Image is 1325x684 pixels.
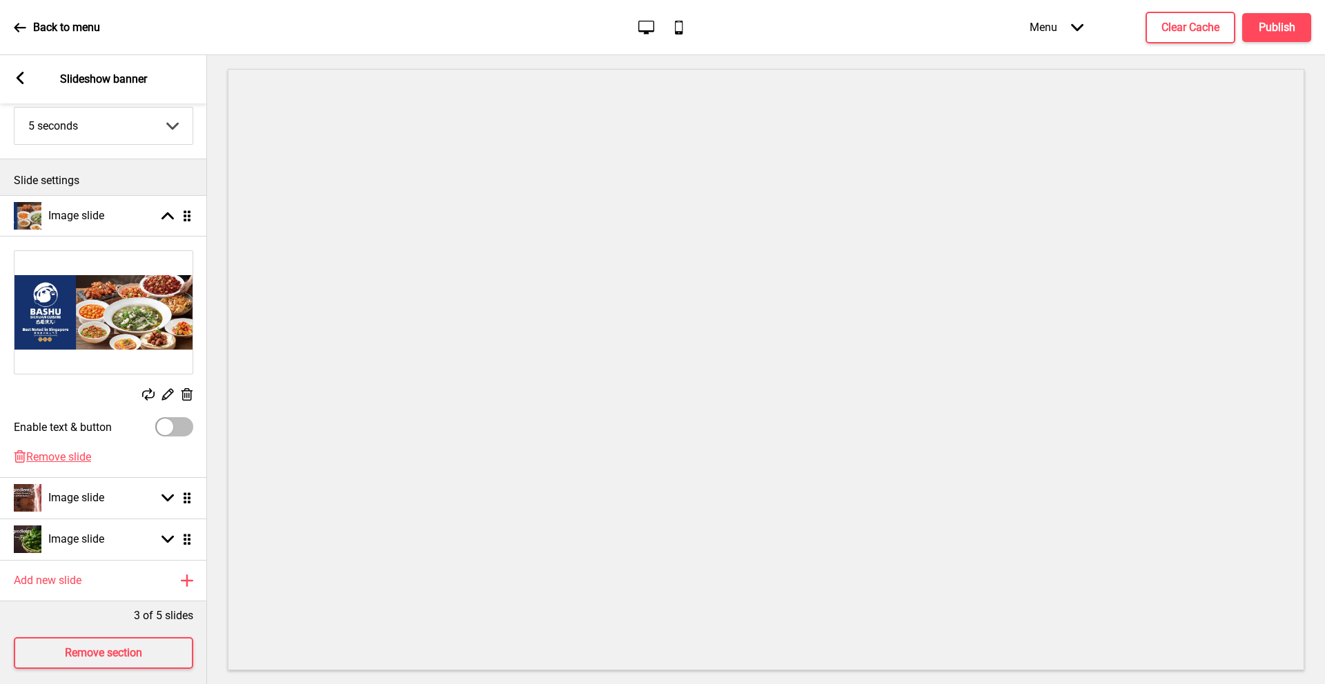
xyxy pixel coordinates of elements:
[26,450,91,463] span: Remove slide
[48,532,104,547] h4: Image slide
[14,173,193,188] p: Slide settings
[14,9,100,46] a: Back to menu
[48,490,104,505] h4: Image slide
[1242,13,1311,42] button: Publish
[14,421,112,434] label: Enable text & button
[33,20,100,35] p: Back to menu
[1146,12,1235,43] button: Clear Cache
[14,573,81,588] h4: Add new slide
[1259,20,1295,35] h4: Publish
[134,608,193,623] p: 3 of 5 slides
[1016,7,1097,48] div: Menu
[60,72,147,87] p: Slideshow banner
[48,208,104,223] h4: Image slide
[14,251,193,374] img: Image
[1161,20,1219,35] h4: Clear Cache
[14,637,193,669] button: Remove section
[65,645,142,661] h4: Remove section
